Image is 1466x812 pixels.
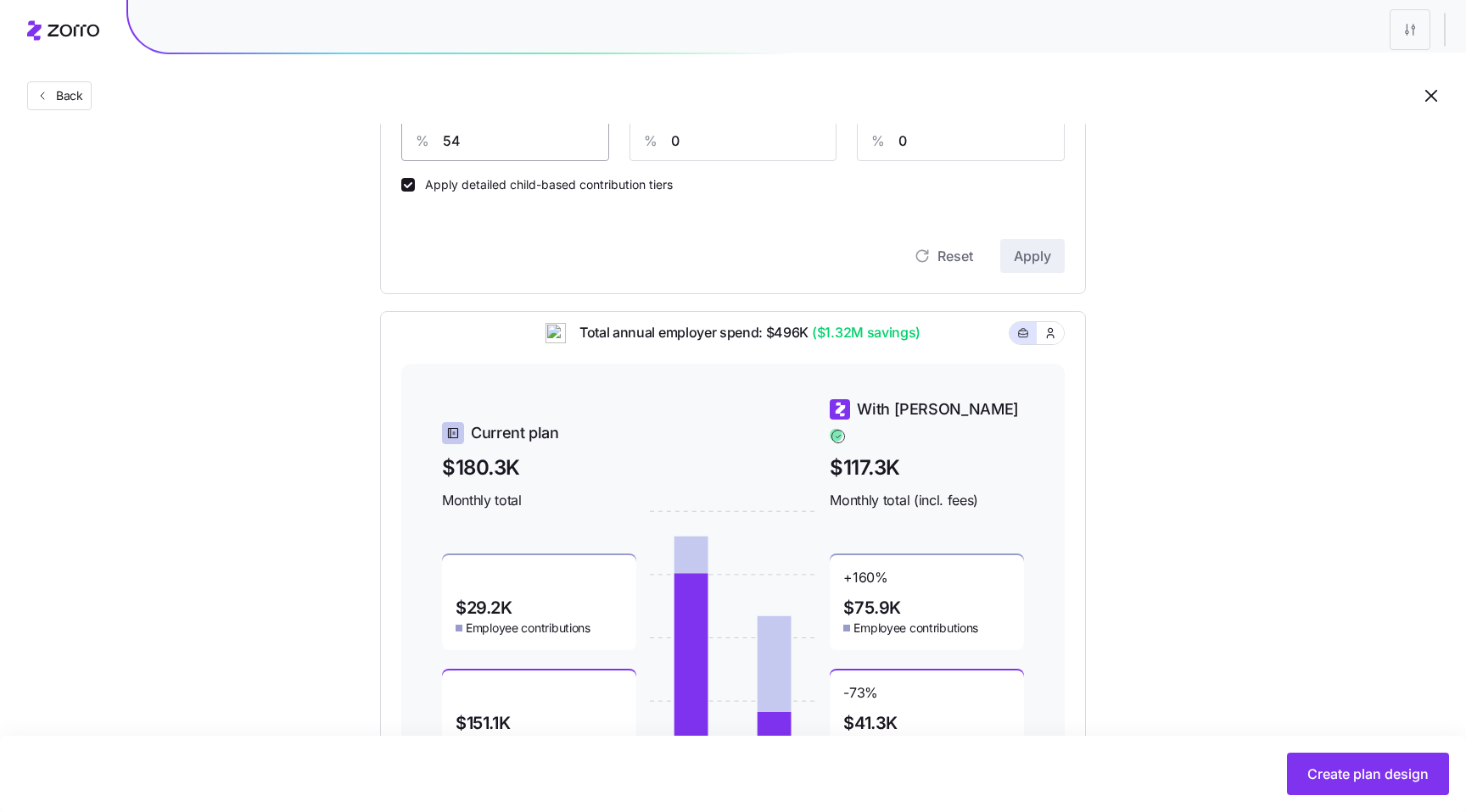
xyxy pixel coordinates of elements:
span: ($1.32M savings) [809,322,920,343]
span: Employee contributions [853,620,978,637]
span: Total annual employer spend: $496K [566,322,920,343]
div: % [402,121,443,160]
label: Apply detailed child-based contribution tiers [415,178,673,192]
span: $117.3K [830,452,1024,483]
span: Apply [1014,246,1051,266]
span: With [PERSON_NAME] [857,398,1019,421]
span: Employee contributions [466,620,590,637]
span: Reset [937,246,973,266]
img: ai-icon.png [546,323,566,343]
span: Monthly total (incl. fees) [830,490,1024,511]
span: $180.3K [442,452,636,483]
span: Monthly total [442,490,636,511]
span: $75.9K [843,599,901,616]
span: Employer contributions [853,735,976,752]
button: Apply [1000,239,1065,273]
span: $41.3K [843,715,898,731]
span: $29.2K [456,599,512,616]
span: + 160 % [843,569,887,596]
div: % [858,121,898,160]
span: $151.1K [456,715,510,731]
span: Back [49,87,83,104]
button: Back [27,81,92,110]
button: Create plan design [1287,753,1449,795]
span: -73 % [843,684,878,711]
button: Reset [900,239,987,273]
span: Employer contributions [466,735,588,752]
span: Create plan design [1307,764,1429,784]
div: % [630,121,671,160]
span: Current plan [471,421,559,445]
